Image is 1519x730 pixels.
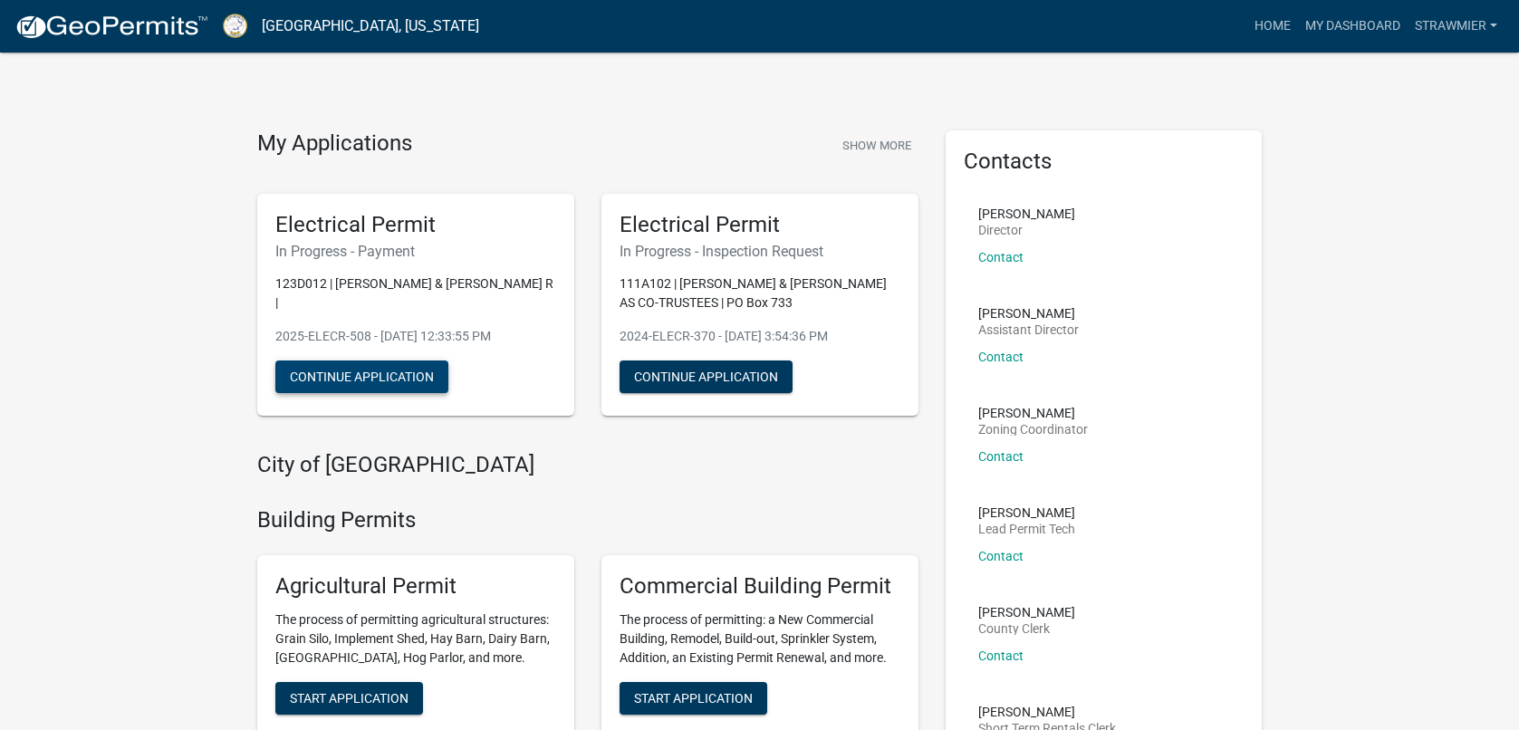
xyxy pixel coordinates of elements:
[290,690,409,705] span: Start Application
[978,407,1088,419] p: [PERSON_NAME]
[978,250,1024,264] a: Contact
[620,243,900,260] h6: In Progress - Inspection Request
[275,682,423,715] button: Start Application
[257,452,918,478] h4: City of [GEOGRAPHIC_DATA]
[275,327,556,346] p: 2025-ELECR-508 - [DATE] 12:33:55 PM
[275,243,556,260] h6: In Progress - Payment
[620,360,793,393] button: Continue Application
[1408,9,1505,43] a: Strawmier
[620,573,900,600] h5: Commercial Building Permit
[634,690,753,705] span: Start Application
[620,327,900,346] p: 2024-ELECR-370 - [DATE] 3:54:36 PM
[620,682,767,715] button: Start Application
[978,207,1075,220] p: [PERSON_NAME]
[978,350,1024,364] a: Contact
[275,212,556,238] h5: Electrical Permit
[978,307,1079,320] p: [PERSON_NAME]
[835,130,918,160] button: Show More
[620,610,900,668] p: The process of permitting: a New Commercial Building, Remodel, Build-out, Sprinkler System, Addit...
[275,274,556,312] p: 123D012 | [PERSON_NAME] & [PERSON_NAME] R |
[978,622,1075,635] p: County Clerk
[1298,9,1408,43] a: My Dashboard
[275,360,448,393] button: Continue Application
[257,507,918,533] h4: Building Permits
[1247,9,1298,43] a: Home
[978,449,1024,464] a: Contact
[978,323,1079,336] p: Assistant Director
[978,224,1075,236] p: Director
[978,606,1075,619] p: [PERSON_NAME]
[978,523,1075,535] p: Lead Permit Tech
[964,149,1245,175] h5: Contacts
[978,549,1024,563] a: Contact
[978,423,1088,436] p: Zoning Coordinator
[275,610,556,668] p: The process of permitting agricultural structures: Grain Silo, Implement Shed, Hay Barn, Dairy Ba...
[262,11,479,42] a: [GEOGRAPHIC_DATA], [US_STATE]
[223,14,247,38] img: Putnam County, Georgia
[978,506,1075,519] p: [PERSON_NAME]
[257,130,412,158] h4: My Applications
[978,648,1024,663] a: Contact
[275,573,556,600] h5: Agricultural Permit
[978,706,1116,718] p: [PERSON_NAME]
[620,274,900,312] p: 111A102 | [PERSON_NAME] & [PERSON_NAME] AS CO-TRUSTEES | PO Box 733
[620,212,900,238] h5: Electrical Permit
